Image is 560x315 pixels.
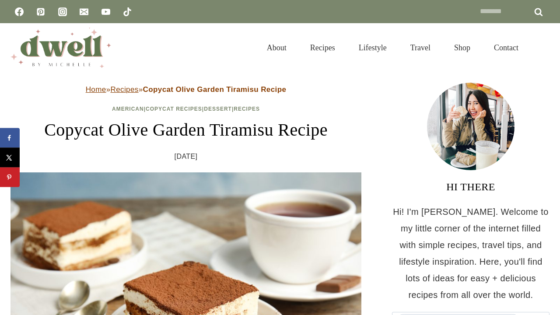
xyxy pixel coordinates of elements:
[112,106,260,112] span: | | |
[535,40,549,55] button: View Search Form
[10,3,28,21] a: Facebook
[54,3,71,21] a: Instagram
[146,106,202,112] a: Copycat Recipes
[442,32,482,63] a: Shop
[347,32,399,63] a: Lifestyle
[175,150,198,163] time: [DATE]
[392,179,549,195] h3: HI THERE
[32,3,49,21] a: Pinterest
[86,85,287,94] span: » »
[97,3,115,21] a: YouTube
[75,3,93,21] a: Email
[86,85,106,94] a: Home
[204,106,232,112] a: Dessert
[10,117,361,143] h1: Copycat Olive Garden Tiramisu Recipe
[482,32,530,63] a: Contact
[234,106,260,112] a: Recipes
[110,85,138,94] a: Recipes
[143,85,287,94] strong: Copycat Olive Garden Tiramisu Recipe
[392,203,549,303] p: Hi! I'm [PERSON_NAME]. Welcome to my little corner of the internet filled with simple recipes, tr...
[298,32,347,63] a: Recipes
[10,28,111,68] img: DWELL by michelle
[119,3,136,21] a: TikTok
[255,32,298,63] a: About
[255,32,530,63] nav: Primary Navigation
[112,106,144,112] a: American
[399,32,442,63] a: Travel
